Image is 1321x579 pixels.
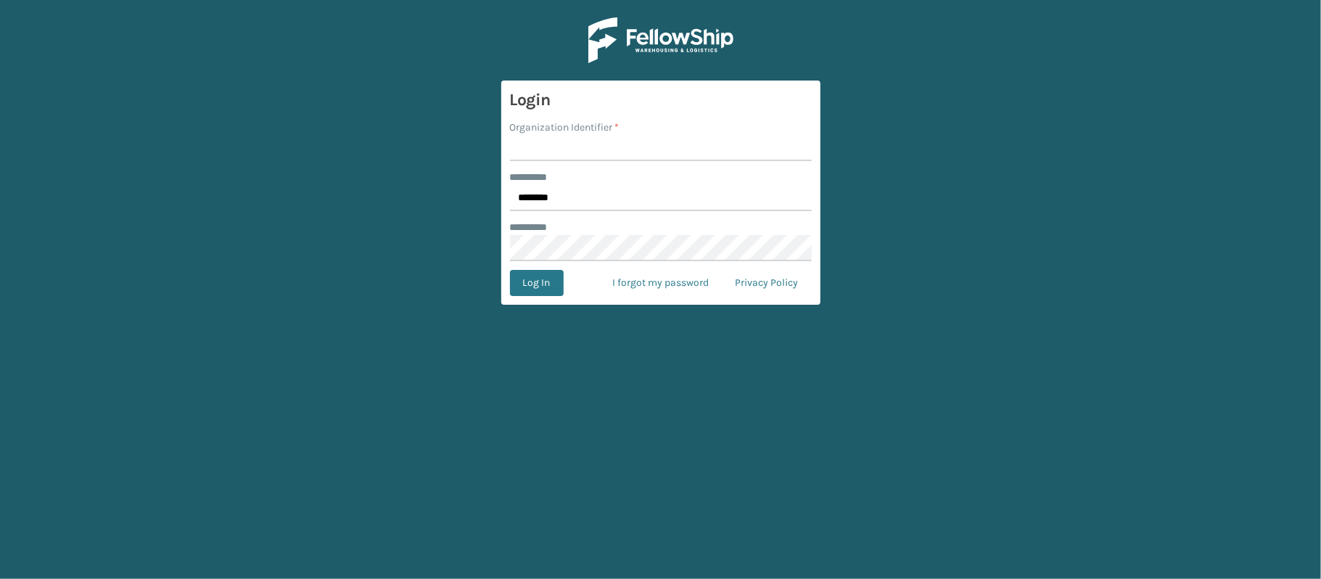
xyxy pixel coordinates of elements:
label: Organization Identifier [510,120,620,135]
a: Privacy Policy [723,270,812,296]
button: Log In [510,270,564,296]
img: Logo [588,17,733,63]
h3: Login [510,89,812,111]
a: I forgot my password [600,270,723,296]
